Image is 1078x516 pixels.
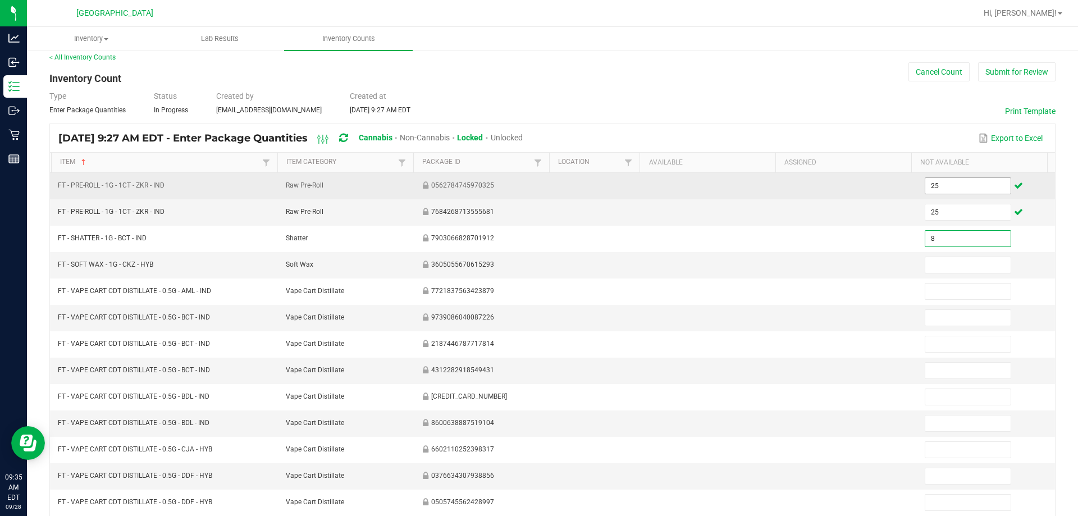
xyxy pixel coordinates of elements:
[286,287,344,295] span: Vape Cart Distillate
[8,105,20,116] inline-svg: Outbound
[978,62,1056,81] button: Submit for Review
[58,128,531,149] div: [DATE] 9:27 AM EDT - Enter Package Quantities
[431,261,494,268] span: 3605055670615293
[156,27,284,51] a: Lab Results
[286,445,344,453] span: Vape Cart Distillate
[359,133,392,142] span: Cannabis
[640,153,775,173] th: Available
[457,133,483,142] span: Locked
[49,92,66,101] span: Type
[58,366,210,374] span: FT - VAPE CART CDT DISTILLATE - 0.5G - BCT - IND
[8,129,20,140] inline-svg: Retail
[154,92,177,101] span: Status
[154,106,188,114] span: In Progress
[431,472,494,480] span: 0376634307938856
[286,208,323,216] span: Raw Pre-Roll
[8,57,20,68] inline-svg: Inbound
[1005,106,1056,117] button: Print Template
[400,133,450,142] span: Non-Cannabis
[58,208,165,216] span: FT - PRE-ROLL - 1G - 1CT - ZKR - IND
[431,208,494,216] span: 7684268713555681
[79,158,88,167] span: Sortable
[558,158,622,167] a: LocationSortable
[307,34,390,44] span: Inventory Counts
[431,366,494,374] span: 4312282918549431
[431,313,494,321] span: 9739086040087226
[976,129,1045,148] button: Export to Excel
[286,392,344,400] span: Vape Cart Distillate
[775,153,911,173] th: Assigned
[216,92,254,101] span: Created by
[286,498,344,506] span: Vape Cart Distillate
[5,503,22,511] p: 09/28
[350,92,386,101] span: Created at
[58,445,212,453] span: FT - VAPE CART CDT DISTILLATE - 0.5G - CJA - HYB
[286,419,344,427] span: Vape Cart Distillate
[286,313,344,321] span: Vape Cart Distillate
[431,340,494,348] span: 2187446787717814
[622,156,635,170] a: Filter
[431,419,494,427] span: 8600638887519104
[350,106,410,114] span: [DATE] 9:27 AM EDT
[8,33,20,44] inline-svg: Analytics
[28,34,155,44] span: Inventory
[49,106,126,114] span: Enter Package Quantities
[395,156,409,170] a: Filter
[431,287,494,295] span: 7721837563423879
[984,8,1057,17] span: Hi, [PERSON_NAME]!
[431,498,494,506] span: 0505745562428997
[284,27,413,51] a: Inventory Counts
[186,34,254,44] span: Lab Results
[58,498,212,506] span: FT - VAPE CART CDT DISTILLATE - 0.5G - DDF - HYB
[58,472,212,480] span: FT - VAPE CART CDT DISTILLATE - 0.5G - DDF - HYB
[27,27,156,51] a: Inventory
[49,72,121,84] span: Inventory Count
[286,158,395,167] a: Item CategorySortable
[431,445,494,453] span: 6602110252398317
[58,313,210,321] span: FT - VAPE CART CDT DISTILLATE - 0.5G - BCT - IND
[259,156,273,170] a: Filter
[216,106,322,114] span: [EMAIL_ADDRESS][DOMAIN_NAME]
[286,234,308,242] span: Shatter
[58,181,165,189] span: FT - PRE-ROLL - 1G - 1CT - ZKR - IND
[8,153,20,165] inline-svg: Reports
[431,181,494,189] span: 0562784745970325
[58,261,153,268] span: FT - SOFT WAX - 1G - CKZ - HYB
[60,158,259,167] a: ItemSortable
[76,8,153,18] span: [GEOGRAPHIC_DATA]
[8,81,20,92] inline-svg: Inventory
[58,340,210,348] span: FT - VAPE CART CDT DISTILLATE - 0.5G - BCT - IND
[286,261,313,268] span: Soft Wax
[422,158,531,167] a: Package IdSortable
[286,181,323,189] span: Raw Pre-Roll
[911,153,1047,173] th: Not Available
[491,133,523,142] span: Unlocked
[11,426,45,460] iframe: Resource center
[58,419,209,427] span: FT - VAPE CART CDT DISTILLATE - 0.5G - BDL - IND
[531,156,545,170] a: Filter
[58,287,211,295] span: FT - VAPE CART CDT DISTILLATE - 0.5G - AML - IND
[431,392,507,400] span: [CREDIT_CARD_NUMBER]
[58,234,147,242] span: FT - SHATTER - 1G - BCT - IND
[908,62,970,81] button: Cancel Count
[286,340,344,348] span: Vape Cart Distillate
[58,392,209,400] span: FT - VAPE CART CDT DISTILLATE - 0.5G - BDL - IND
[5,472,22,503] p: 09:35 AM EDT
[49,53,116,61] a: < All Inventory Counts
[286,366,344,374] span: Vape Cart Distillate
[286,472,344,480] span: Vape Cart Distillate
[431,234,494,242] span: 7903066828701912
